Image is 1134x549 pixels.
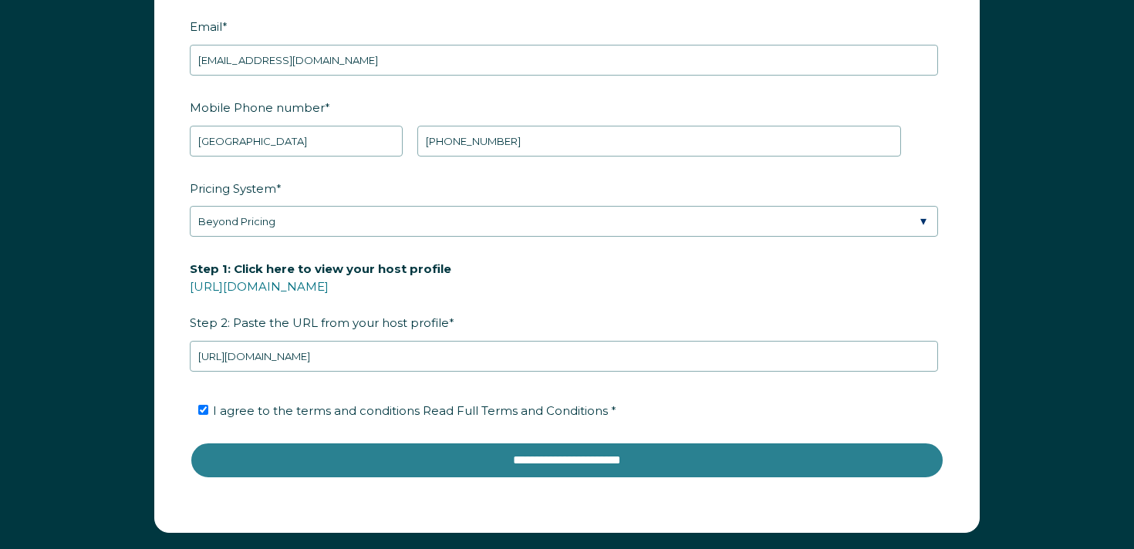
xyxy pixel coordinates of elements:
[190,177,276,200] span: Pricing System
[213,403,616,418] span: I agree to the terms and conditions
[198,405,208,415] input: I agree to the terms and conditions Read Full Terms and Conditions *
[190,279,329,294] a: [URL][DOMAIN_NAME]
[190,15,222,39] span: Email
[420,403,611,418] a: Read Full Terms and Conditions
[190,257,451,281] span: Step 1: Click here to view your host profile
[423,403,608,418] span: Read Full Terms and Conditions
[190,96,325,120] span: Mobile Phone number
[190,257,451,335] span: Step 2: Paste the URL from your host profile
[190,341,938,372] input: airbnb.com/users/show/12345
